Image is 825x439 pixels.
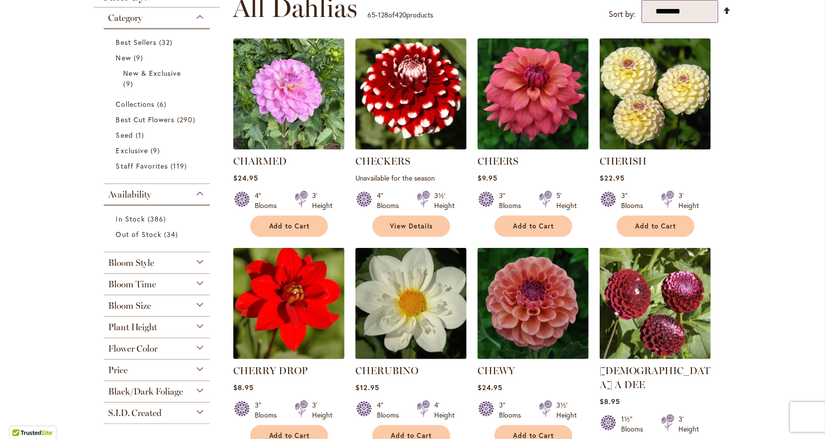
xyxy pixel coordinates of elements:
[124,78,136,89] span: 9
[355,38,467,150] img: CHECKERS
[109,279,157,290] span: Bloom Time
[151,145,163,156] span: 9
[372,216,450,237] a: View Details
[109,322,158,333] span: Plant Height
[495,216,572,237] button: Add to Cart
[116,99,155,109] span: Collections
[600,155,647,167] a: CHERISH
[390,222,433,230] span: View Details
[170,161,189,171] span: 119
[255,191,283,211] div: 4" Blooms
[499,400,527,420] div: 3" Blooms
[513,222,554,230] span: Add to Cart
[148,214,168,224] span: 386
[478,173,497,183] span: $9.95
[355,383,379,392] span: $12.95
[157,99,169,109] span: 6
[478,142,589,152] a: CHEERS
[116,99,200,109] a: Collections
[116,214,200,224] a: In Stock 386
[269,222,310,230] span: Add to Cart
[312,191,332,211] div: 3' Height
[116,145,200,156] a: Exclusive
[621,191,649,211] div: 3" Blooms
[600,142,711,152] a: CHERISH
[678,191,699,211] div: 3' Height
[233,142,344,152] a: CHARMED
[478,38,589,150] img: CHEERS
[109,189,152,200] span: Availability
[395,10,406,19] span: 420
[600,173,625,183] span: $22.95
[250,216,328,237] button: Add to Cart
[378,10,388,19] span: 128
[600,38,711,150] img: CHERISH
[377,400,405,420] div: 4" Blooms
[617,216,694,237] button: Add to Cart
[600,248,711,359] img: CHICK A DEE
[312,400,332,420] div: 3' Height
[116,37,200,47] a: Best Sellers
[556,191,577,211] div: 5' Height
[233,365,308,377] a: CHERRY DROP
[116,161,200,171] a: Staff Favorites
[678,414,699,434] div: 3' Height
[233,248,344,359] img: CHERRY DROP
[609,5,636,23] label: Sort by:
[109,300,152,311] span: Bloom Size
[355,248,467,359] img: CHERUBINO
[109,386,183,397] span: Black/Dark Foliage
[116,130,133,140] span: Seed
[478,383,502,392] span: $24.95
[164,229,180,239] span: 34
[355,365,418,377] a: CHERUBINO
[233,352,344,361] a: CHERRY DROP
[233,173,258,183] span: $24.95
[636,222,676,230] span: Add to Cart
[355,352,467,361] a: CHERUBINO
[124,68,181,78] span: New & Exclusive
[478,248,589,359] img: CHEWY
[600,352,711,361] a: CHICK A DEE
[116,130,200,140] a: Seed
[116,114,200,125] a: Best Cut Flowers
[134,52,146,63] span: 9
[7,404,35,432] iframe: Launch Accessibility Center
[478,352,589,361] a: CHEWY
[109,343,158,354] span: Flower Color
[116,146,148,155] span: Exclusive
[434,191,455,211] div: 3½' Height
[136,130,147,140] span: 1
[478,155,518,167] a: CHEERS
[116,161,168,171] span: Staff Favorites
[355,142,467,152] a: CHECKERS
[116,52,200,63] a: New
[478,365,515,377] a: CHEWY
[116,53,131,62] span: New
[233,155,287,167] a: CHARMED
[116,229,162,239] span: Out of Stock
[255,400,283,420] div: 3" Blooms
[556,400,577,420] div: 3½' Height
[355,173,467,183] p: Unavailable for the season
[377,191,405,211] div: 4" Blooms
[109,12,143,23] span: Category
[600,397,620,406] span: $8.95
[124,68,193,89] a: New &amp; Exclusive
[109,408,162,419] span: S.I.D. Created
[499,191,527,211] div: 3" Blooms
[116,229,200,239] a: Out of Stock 34
[434,400,455,420] div: 4' Height
[367,7,433,23] p: - of products
[109,365,128,376] span: Price
[600,365,710,391] a: [DEMOGRAPHIC_DATA] A DEE
[109,257,155,268] span: Bloom Style
[233,38,344,150] img: CHARMED
[367,10,375,19] span: 65
[116,37,157,47] span: Best Sellers
[116,115,175,124] span: Best Cut Flowers
[355,155,410,167] a: CHECKERS
[233,383,254,392] span: $8.95
[177,114,197,125] span: 290
[621,414,649,434] div: 1½" Blooms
